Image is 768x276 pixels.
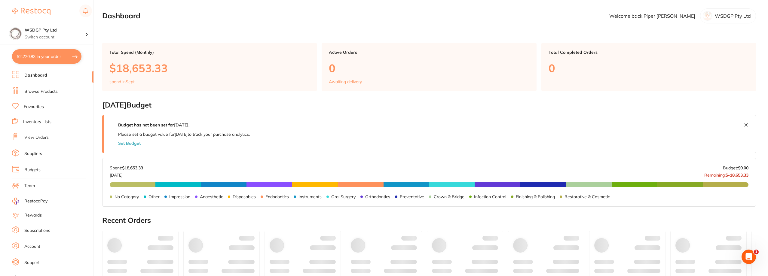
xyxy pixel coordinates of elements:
[118,132,250,137] p: Please set a budget value for [DATE] to track your purchase analytics.
[25,27,85,33] h4: WSDGP Pty Ltd
[565,194,610,199] p: Restorative & Cosmetic
[12,5,50,18] a: Restocq Logo
[109,79,135,84] p: spend in Sept
[24,151,42,157] a: Suppliers
[738,165,748,171] strong: $0.00
[24,72,47,78] a: Dashboard
[754,250,759,254] span: 1
[24,135,49,141] a: View Orders
[109,50,310,55] p: Total Spend (Monthly)
[365,194,390,199] p: Orthodontics
[24,244,40,250] a: Account
[24,198,47,204] span: RestocqPay
[541,43,756,91] a: Total Completed Orders0
[24,228,50,234] a: Subscriptions
[115,194,139,199] p: No Category
[200,194,223,199] p: Anaesthetic
[102,43,317,91] a: Total Spend (Monthly)$18,653.33spend inSept
[25,34,85,40] p: Switch account
[109,62,310,74] p: $18,653.33
[24,212,42,218] a: Rewards
[549,62,749,74] p: 0
[12,49,81,64] button: $2,220.83 in your order
[434,194,464,199] p: Crown & Bridge
[233,194,256,199] p: Disposables
[298,194,322,199] p: Instruments
[24,167,41,173] a: Budgets
[102,101,756,109] h2: [DATE] Budget
[704,170,748,177] p: Remaining:
[102,216,756,225] h2: Recent Orders
[516,194,555,199] p: Finishing & Polishing
[24,104,44,110] a: Favourites
[102,12,140,20] h2: Dashboard
[12,8,50,15] img: Restocq Logo
[118,141,141,146] button: Set Budget
[400,194,424,199] p: Preventative
[23,119,51,125] a: Inventory Lists
[474,194,506,199] p: Infection Control
[9,28,21,40] img: WSDGP Pty Ltd
[148,194,160,199] p: Other
[322,43,536,91] a: Active Orders0Awaiting delivery
[715,13,751,19] p: WSDGP Pty Ltd
[24,183,35,189] a: Team
[24,260,40,266] a: Support
[169,194,190,199] p: Impression
[118,122,189,128] strong: Budget has not been set for [DATE] .
[329,62,529,74] p: 0
[110,170,143,177] p: [DATE]
[549,50,749,55] p: Total Completed Orders
[609,13,695,19] p: Welcome back, Piper [PERSON_NAME]
[12,198,47,205] a: RestocqPay
[726,172,748,178] strong: $-18,653.33
[723,165,748,170] p: Budget:
[329,50,529,55] p: Active Orders
[742,250,756,264] iframe: Intercom live chat
[329,79,362,84] p: Awaiting delivery
[24,89,58,95] a: Browse Products
[265,194,289,199] p: Endodontics
[331,194,356,199] p: Oral Surgery
[122,165,143,171] strong: $18,653.33
[12,198,19,205] img: RestocqPay
[110,165,143,170] p: Spent:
